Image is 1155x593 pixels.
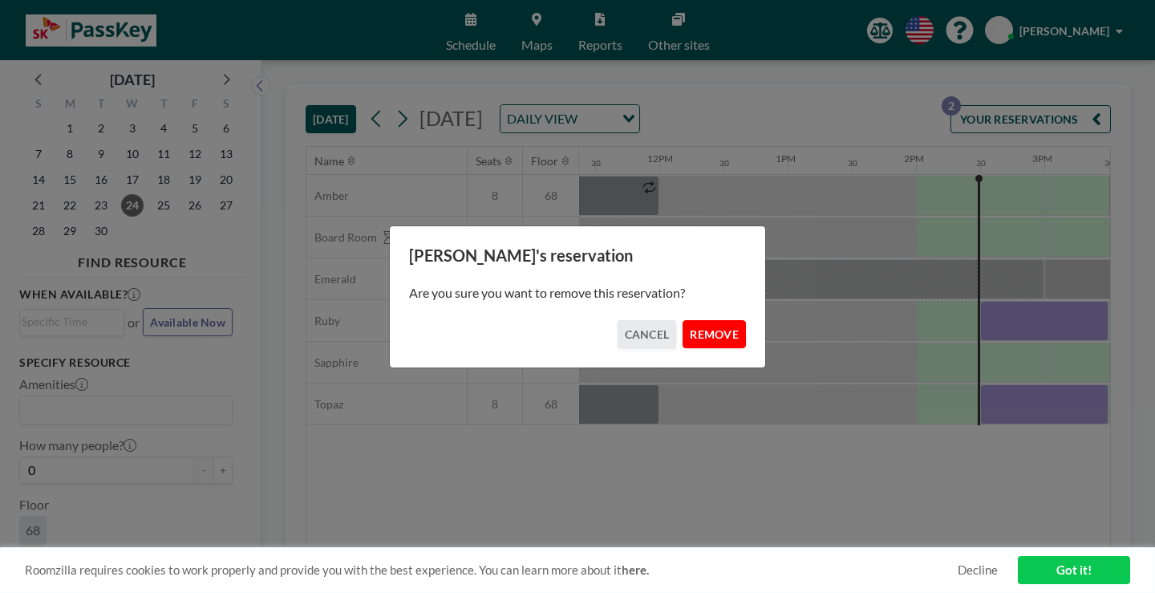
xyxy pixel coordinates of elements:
[618,320,677,348] button: CANCEL
[1018,556,1130,584] a: Got it!
[622,563,649,577] a: here.
[958,563,998,578] a: Decline
[409,285,746,301] p: Are you sure you want to remove this reservation?
[683,320,746,348] button: REMOVE
[409,246,746,266] h3: [PERSON_NAME]'s reservation
[25,563,958,578] span: Roomzilla requires cookies to work properly and provide you with the best experience. You can lea...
